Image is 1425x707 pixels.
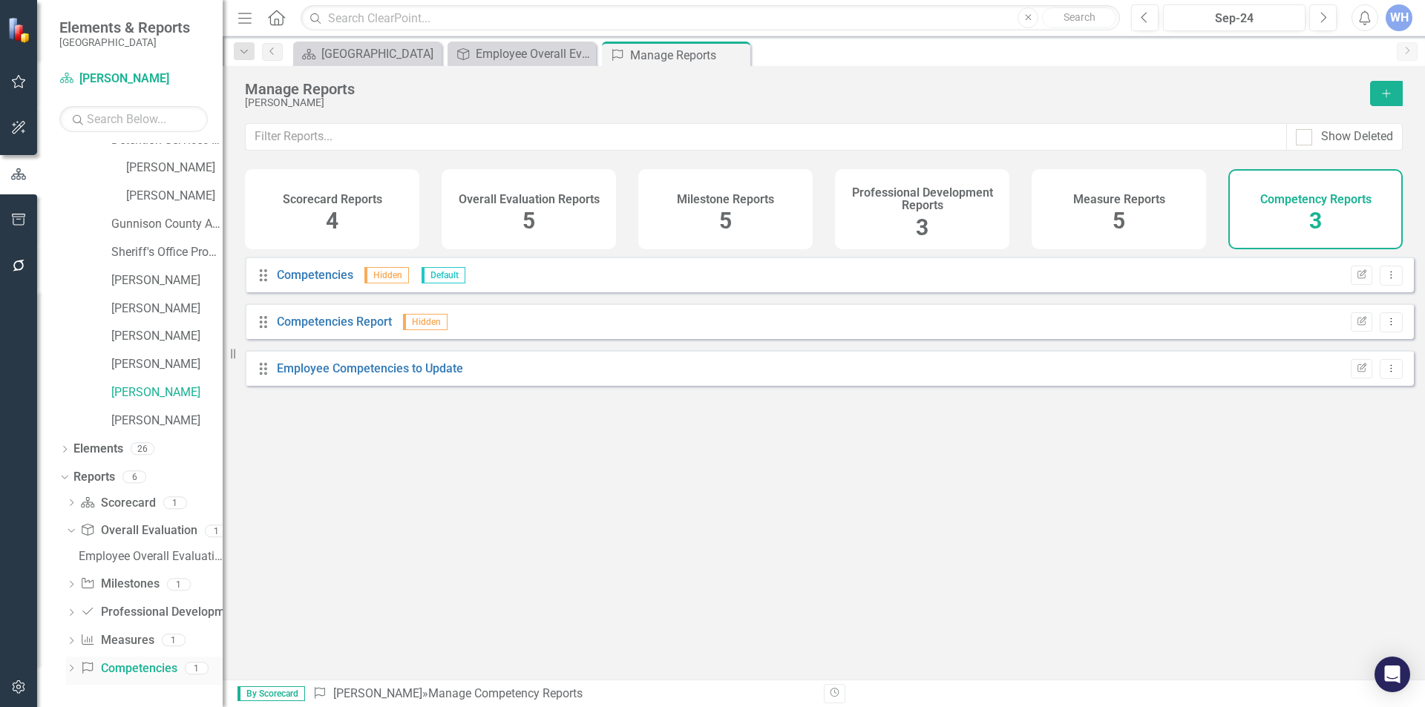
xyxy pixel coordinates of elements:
[476,45,592,63] div: Employee Overall Evaluation to Update
[245,123,1287,151] input: Filter Reports...
[162,634,186,647] div: 1
[321,45,438,63] div: [GEOGRAPHIC_DATA]
[111,412,223,430] a: [PERSON_NAME]
[1168,10,1300,27] div: Sep-24
[111,272,223,289] a: [PERSON_NAME]
[326,208,338,234] span: 4
[245,81,1355,97] div: Manage Reports
[403,314,448,330] span: Hidden
[111,300,223,318] a: [PERSON_NAME]
[237,686,305,701] span: By Scorecard
[7,16,34,43] img: ClearPoint Strategy
[73,441,123,458] a: Elements
[1309,208,1322,234] span: 3
[1386,4,1412,31] button: WH
[59,70,208,88] a: [PERSON_NAME]
[277,361,463,375] a: Employee Competencies to Update
[312,685,813,703] div: » Manage Competency Reports
[916,214,928,240] span: 3
[205,525,229,537] div: 1
[111,244,223,261] a: Sheriff's Office Program
[73,469,115,486] a: Reports
[75,545,223,568] a: Employee Overall Evaluation to Update
[844,186,1000,212] h4: Professional Development Reports
[1064,11,1095,23] span: Search
[1260,193,1372,206] h4: Competency Reports
[297,45,438,63] a: [GEOGRAPHIC_DATA]
[79,550,223,563] div: Employee Overall Evaluation to Update
[245,97,1355,108] div: [PERSON_NAME]
[59,106,208,132] input: Search Below...
[1163,4,1306,31] button: Sep-24
[167,578,191,591] div: 1
[1375,657,1410,692] div: Open Intercom Messenger
[59,36,190,48] small: [GEOGRAPHIC_DATA]
[677,193,774,206] h4: Milestone Reports
[59,19,190,36] span: Elements & Reports
[277,315,392,329] a: Competencies Report
[522,208,535,234] span: 5
[111,384,223,401] a: [PERSON_NAME]
[719,208,732,234] span: 5
[1113,208,1125,234] span: 5
[111,328,223,345] a: [PERSON_NAME]
[163,496,187,509] div: 1
[1073,193,1165,206] h4: Measure Reports
[451,45,592,63] a: Employee Overall Evaluation to Update
[80,604,241,621] a: Professional Development
[80,576,159,593] a: Milestones
[364,267,409,283] span: Hidden
[185,662,209,674] div: 1
[80,522,197,539] a: Overall Evaluation
[111,356,223,373] a: [PERSON_NAME]
[126,160,223,177] a: [PERSON_NAME]
[80,632,154,649] a: Measures
[277,268,353,282] a: Competencies
[126,188,223,205] a: [PERSON_NAME]
[301,5,1120,31] input: Search ClearPoint...
[80,660,177,677] a: Competencies
[80,495,155,512] a: Scorecard
[630,46,747,65] div: Manage Reports
[459,193,600,206] h4: Overall Evaluation Reports
[333,686,422,700] a: [PERSON_NAME]
[1321,128,1393,145] div: Show Deleted
[122,470,146,483] div: 6
[283,193,382,206] h4: Scorecard Reports
[111,216,223,233] a: Gunnison County Alternative Services Program
[422,267,465,283] span: Default
[1042,7,1116,28] button: Search
[131,443,154,456] div: 26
